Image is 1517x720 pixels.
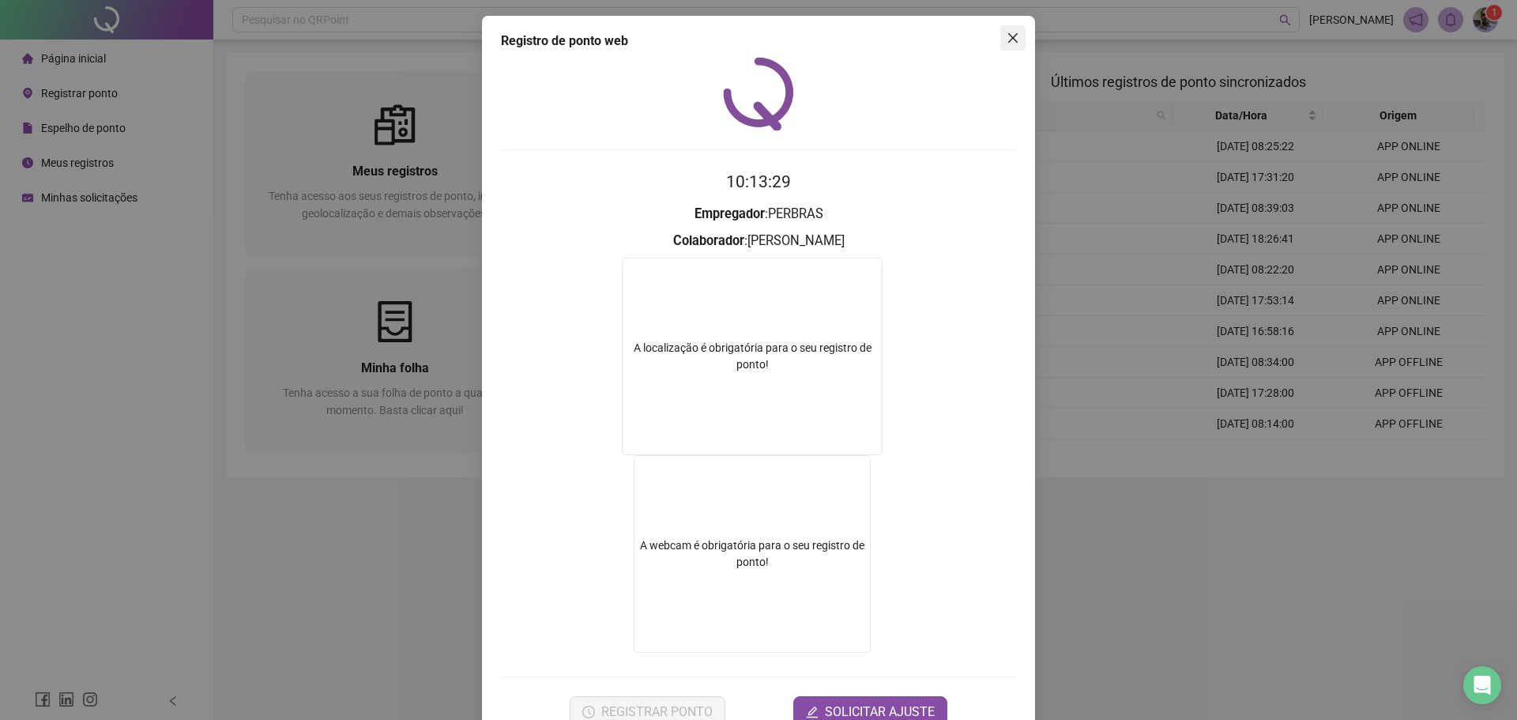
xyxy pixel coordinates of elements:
[1007,32,1019,44] span: close
[726,172,791,191] time: 10:13:29
[1000,25,1026,51] button: Close
[673,233,744,248] strong: Colaborador
[1463,666,1501,704] div: Open Intercom Messenger
[501,231,1016,251] h3: : [PERSON_NAME]
[695,206,765,221] strong: Empregador
[723,57,794,130] img: QRPoint
[806,706,819,718] span: edit
[634,455,871,653] div: A webcam é obrigatória para o seu registro de ponto!
[623,340,882,373] div: A localização é obrigatória para o seu registro de ponto!
[501,204,1016,224] h3: : PERBRAS
[501,32,1016,51] div: Registro de ponto web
